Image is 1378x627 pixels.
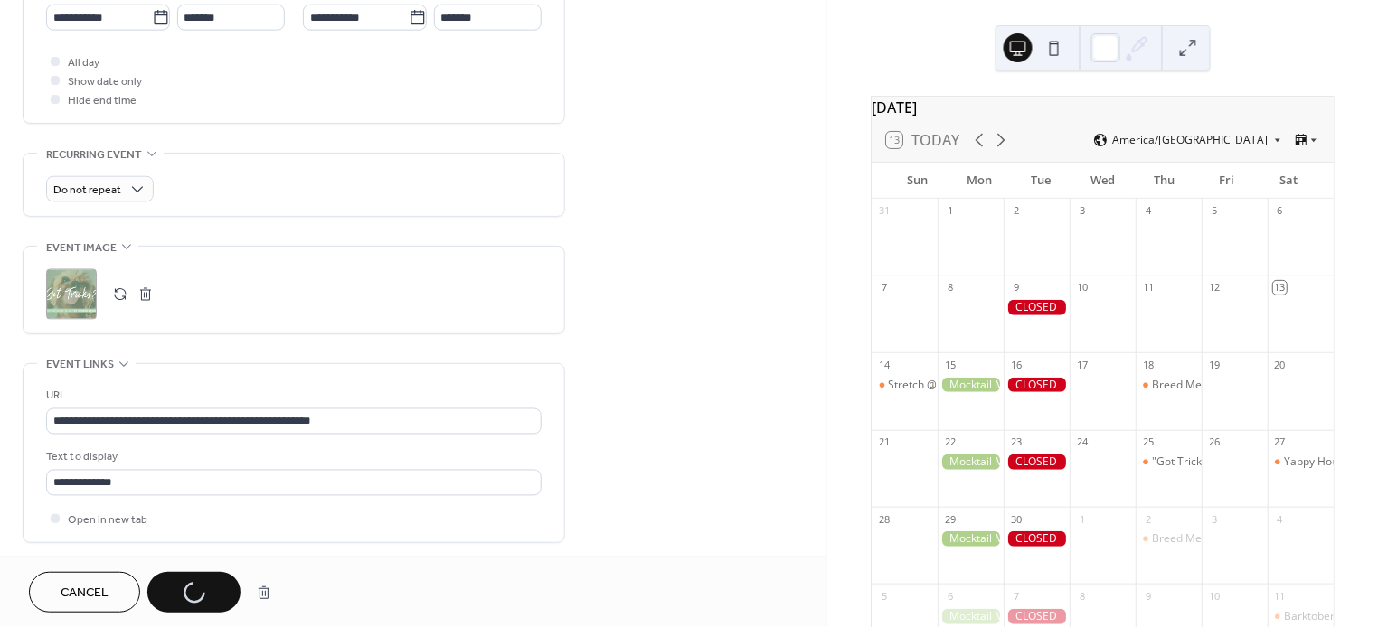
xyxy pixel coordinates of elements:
div: 24 [1075,435,1089,449]
div: 26 [1207,435,1221,449]
span: Event image [46,239,117,257]
div: CLOSED [1004,378,1070,393]
div: Mocktail Monday [938,454,1004,470]
div: Yappy Hour [1284,454,1343,470]
div: 3 [1075,204,1089,218]
div: 11 [1141,281,1155,295]
div: 30 [1009,512,1023,526]
div: 17 [1075,358,1089,371]
div: 8 [943,281,957,295]
div: Stretch @ Fetch: Puppy Yoga [872,378,938,393]
div: [DATE] [872,97,1334,118]
div: 27 [1273,435,1287,449]
div: Thu [1134,163,1195,199]
div: Breed Meetup: Labrador Retrievers [1136,378,1202,393]
div: 4 [1141,204,1155,218]
div: 4 [1273,512,1287,526]
div: Mocktail Monday [938,531,1004,547]
div: 1 [1075,512,1089,526]
div: 15 [943,358,957,371]
div: 2 [1009,204,1023,218]
div: Breed Meetup: French Bulldogs [1136,531,1202,547]
div: CLOSED [1004,300,1070,315]
div: "Got Tricks?" Workshop [1152,454,1269,470]
span: Open in new tab [68,511,147,530]
div: Sat [1258,163,1319,199]
div: Text to display [46,448,538,467]
div: 10 [1075,281,1089,295]
div: 7 [877,281,891,295]
div: ; [46,269,97,320]
div: Mon [949,163,1010,199]
div: 7 [1009,589,1023,603]
div: 21 [877,435,891,449]
div: 8 [1075,589,1089,603]
div: 11 [1273,589,1287,603]
div: Breed Meetup: French Bulldogs [1152,531,1310,547]
div: 18 [1141,358,1155,371]
div: 31 [877,204,891,218]
div: Barktoberfest [1268,609,1334,624]
div: 6 [943,589,957,603]
div: 9 [1009,281,1023,295]
div: 25 [1141,435,1155,449]
span: Do not repeat [53,181,121,201]
span: Event links [46,356,114,375]
div: Yappy Hour [1268,454,1334,470]
div: 14 [877,358,891,371]
span: Cancel [61,585,109,604]
div: Fri [1195,163,1257,199]
span: America/[GEOGRAPHIC_DATA] [1112,135,1268,145]
div: "Got Tricks?" Workshop [1136,454,1202,470]
div: Barktoberfest [1284,609,1354,624]
div: Sun [886,163,948,199]
div: 29 [943,512,957,526]
button: Cancel [29,572,140,613]
div: 22 [943,435,957,449]
div: Stretch @ Fetch: Puppy Yoga [888,378,1031,393]
span: All day [68,54,99,73]
div: 6 [1273,204,1287,218]
div: 2 [1141,512,1155,526]
span: Hide end time [68,92,137,111]
div: 1 [943,204,957,218]
div: Mocktail Monday [938,378,1004,393]
span: Recurring event [46,145,142,164]
div: 19 [1207,358,1221,371]
div: CLOSED [1004,609,1070,624]
div: 10 [1207,589,1221,603]
div: 12 [1207,281,1221,295]
div: Mocktail Monday [938,609,1004,624]
div: 9 [1141,589,1155,603]
div: URL [46,387,538,406]
div: 5 [877,589,891,603]
div: CLOSED [1004,454,1070,470]
div: 3 [1207,512,1221,526]
div: 13 [1273,281,1287,295]
div: Tue [1010,163,1071,199]
div: Breed Meetup: Labrador Retrievers [1152,378,1330,393]
div: Wed [1072,163,1134,199]
span: Show date only [68,73,142,92]
div: 5 [1207,204,1221,218]
div: 20 [1273,358,1287,371]
div: 16 [1009,358,1023,371]
div: CLOSED [1004,531,1070,547]
div: 23 [1009,435,1023,449]
div: 28 [877,512,891,526]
